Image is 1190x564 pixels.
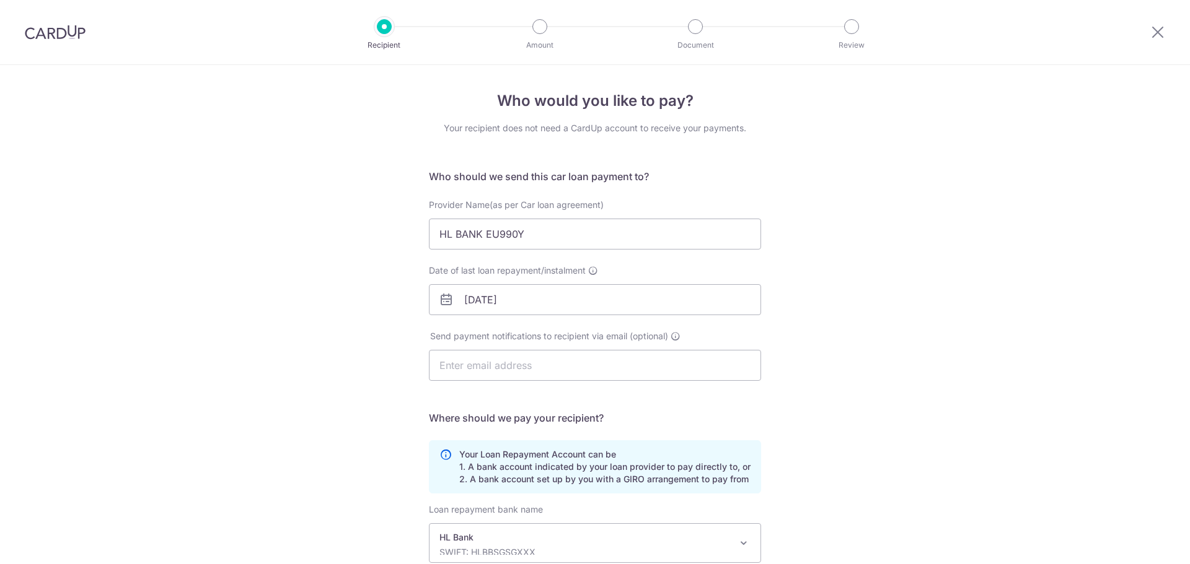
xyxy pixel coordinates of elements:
p: Recipient [338,39,430,51]
h4: Who would you like to pay? [429,90,761,112]
p: Your Loan Repayment Account can be 1. A bank account indicated by your loan provider to pay direc... [459,448,751,485]
p: Amount [494,39,586,51]
h5: Who should we send this car loan payment to? [429,169,761,184]
p: HL Bank [439,531,731,544]
span: HL Bank [430,524,760,562]
h5: Where should we pay your recipient? [429,410,761,425]
img: CardUp [25,25,86,40]
span: Provider Name(as per Car loan agreement) [429,199,604,210]
div: Your recipient does not need a CardUp account to receive your payments. [429,122,761,134]
p: SWIFT: HLBBSGSGXXX [439,546,731,558]
p: Review [806,39,897,51]
label: Loan repayment bank name [429,503,543,516]
span: Date of last loan repayment/instalment [429,264,586,277]
input: DD/MM/YYYY [429,284,761,315]
span: HL Bank [429,523,761,563]
p: Document [650,39,741,51]
input: Enter email address [429,350,761,381]
span: Send payment notifications to recipient via email (optional) [430,330,668,342]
